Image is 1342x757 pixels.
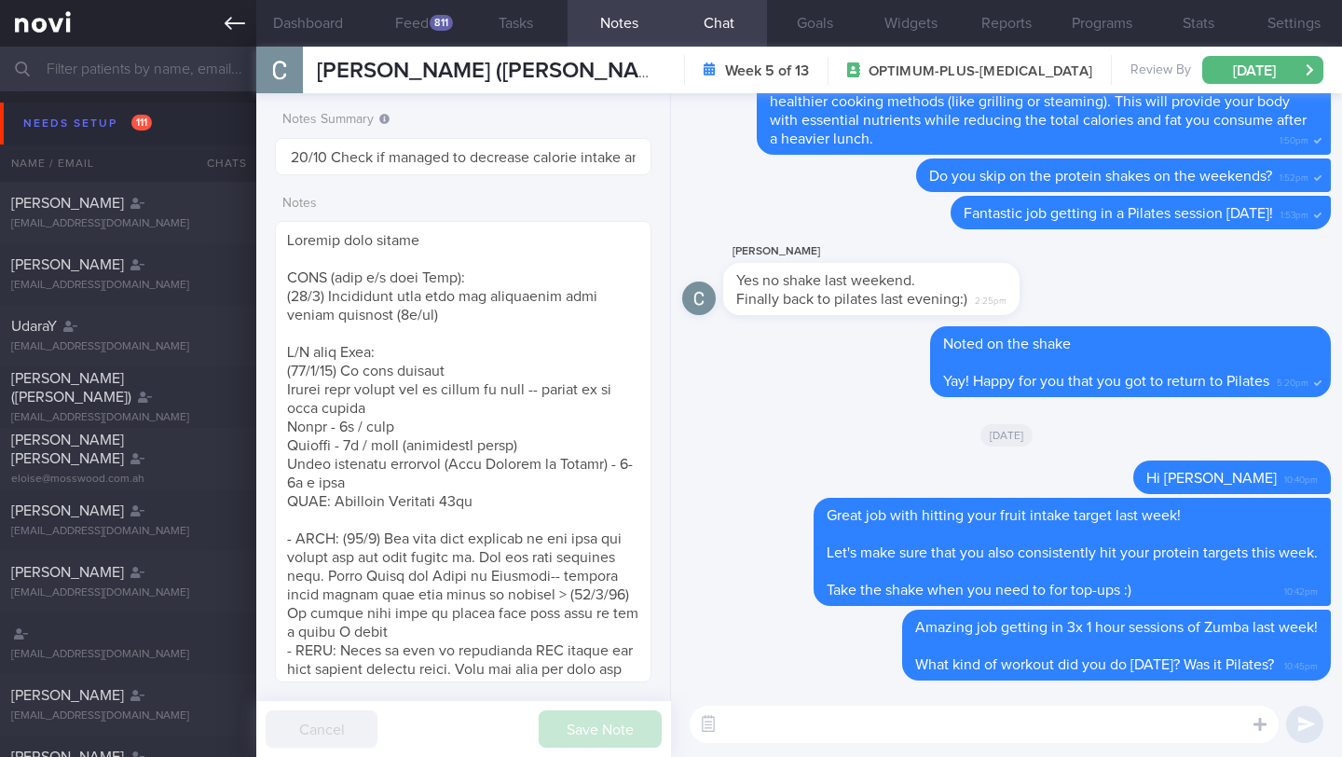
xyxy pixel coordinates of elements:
[827,583,1131,598] span: Take the shake when you need to for top-ups :)
[915,620,1318,635] span: Amazing job getting in 3x 1 hour sessions of Zumba last week!
[182,145,256,182] div: Chats
[11,279,245,293] div: [EMAIL_ADDRESS][DOMAIN_NAME]
[11,586,245,600] div: [EMAIL_ADDRESS][DOMAIN_NAME]
[11,473,245,487] div: eloise@mosswood.com.ah
[317,60,682,82] span: [PERSON_NAME] ([PERSON_NAME])
[725,62,809,80] strong: Week 5 of 13
[827,545,1318,560] span: Let's make sure that you also consistently hit your protein targets this week.
[723,241,1075,263] div: [PERSON_NAME]
[282,196,644,213] label: Notes
[11,257,124,272] span: [PERSON_NAME]
[1284,469,1318,487] span: 10:40pm
[11,648,245,662] div: [EMAIL_ADDRESS][DOMAIN_NAME]
[11,319,57,334] span: UdaraY
[975,290,1006,308] span: 2:25pm
[980,424,1034,447] span: [DATE]
[11,371,131,405] span: [PERSON_NAME] ([PERSON_NAME])
[943,337,1071,351] span: Noted on the shake
[11,433,124,466] span: [PERSON_NAME] [PERSON_NAME]
[11,217,245,231] div: [EMAIL_ADDRESS][DOMAIN_NAME]
[1284,655,1318,673] span: 10:45pm
[11,525,245,539] div: [EMAIL_ADDRESS][DOMAIN_NAME]
[736,273,915,288] span: Yes no shake last weekend.
[1277,372,1308,390] span: 5:20pm
[282,112,644,129] label: Notes Summary
[1284,581,1318,599] span: 10:42pm
[929,169,1272,184] span: Do you skip on the protein shakes on the weekends?
[11,565,124,580] span: [PERSON_NAME]
[11,411,245,425] div: [EMAIL_ADDRESS][DOMAIN_NAME]
[11,503,124,518] span: [PERSON_NAME]
[827,508,1181,523] span: Great job with hitting your fruit intake target last week!
[131,115,152,131] span: 111
[1280,167,1308,185] span: 1:52pm
[1202,56,1323,84] button: [DATE]
[943,374,1269,389] span: Yay! Happy for you that you got to return to Pilates
[19,111,157,136] div: Needs setup
[869,62,1092,81] span: OPTIMUM-PLUS-[MEDICAL_DATA]
[1146,471,1277,486] span: Hi [PERSON_NAME]
[11,688,124,703] span: [PERSON_NAME]
[1130,62,1191,79] span: Review By
[1280,130,1308,147] span: 1:50pm
[964,206,1273,221] span: Fantastic job getting in a Pilates session [DATE]!
[915,657,1274,672] span: What kind of workout did you do [DATE]? Was it Pilates?
[11,709,245,723] div: [EMAIL_ADDRESS][DOMAIN_NAME]
[736,292,967,307] span: Finally back to pilates last evening:)
[11,340,245,354] div: [EMAIL_ADDRESS][DOMAIN_NAME]
[11,196,124,211] span: [PERSON_NAME]
[430,15,453,31] div: 811
[1280,204,1308,222] span: 1:53pm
